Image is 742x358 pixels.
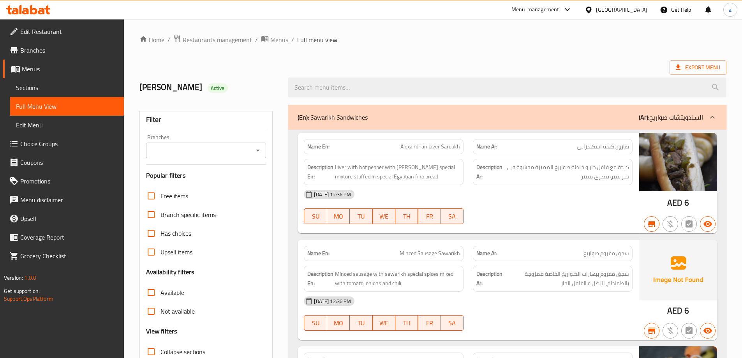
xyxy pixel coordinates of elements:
b: (En): [298,111,309,123]
li: / [291,35,294,44]
span: MO [330,211,347,222]
span: Alexandrian Liver Saroukh [400,143,460,151]
h3: Availability filters [146,268,195,277]
span: Full Menu View [16,102,118,111]
button: Open [252,145,263,156]
span: Edit Restaurant [20,27,118,36]
button: WE [373,208,395,224]
span: WE [376,211,392,222]
span: Promotions [20,176,118,186]
a: Coverage Report [3,228,124,247]
span: Collapse sections [160,347,205,356]
span: SU [307,317,324,329]
a: Coupons [3,153,124,172]
button: SU [304,208,327,224]
span: Minced sausage with sawarikh special spices mixed with tomato, onions and chili [335,269,460,288]
span: سجق مفروم ببهارات الصواريخ الخاصة ممزوجة بالطماطم، البصل و الفلفل الحار [504,269,629,288]
span: Coverage Report [20,233,118,242]
span: FR [421,317,437,329]
div: Filter [146,111,266,128]
button: TH [395,208,418,224]
span: Full menu view [297,35,337,44]
strong: Name En: [307,143,330,151]
span: Minced Sausage Sawarikh [400,249,460,257]
span: Menus [270,35,288,44]
a: Restaurants management [173,35,252,45]
span: كبدة مع فلفل حار و خلطة صواريخ المميزة محشوة فى خبز فينو مصرى مميز [504,162,629,182]
a: Sections [10,78,124,97]
button: TU [350,315,372,331]
b: (Ar): [639,111,649,123]
strong: Name Ar: [476,143,497,151]
span: Active [208,85,228,92]
span: Has choices [160,229,191,238]
span: TH [398,317,415,329]
span: Edit Menu [16,120,118,130]
span: MO [330,317,347,329]
button: Purchased item [663,323,678,339]
span: Menu disclaimer [20,195,118,205]
strong: Description Ar: [476,269,502,288]
strong: Description En: [307,162,333,182]
span: Choice Groups [20,139,118,148]
span: Get support on: [4,286,40,296]
button: FR [418,315,441,331]
a: Full Menu View [10,97,124,116]
span: a [729,5,731,14]
span: Coupons [20,158,118,167]
button: Available [700,323,716,339]
div: Menu-management [511,5,559,14]
strong: Description En: [307,269,333,288]
span: AED [667,195,682,210]
span: SA [444,211,460,222]
span: TH [398,211,415,222]
span: سجق مفروم صواريخ [583,249,629,257]
button: SA [441,315,464,331]
span: Export Menu [670,60,726,75]
li: / [255,35,258,44]
a: Grocery Checklist [3,247,124,265]
button: TU [350,208,372,224]
h2: [PERSON_NAME] [139,81,279,93]
li: / [167,35,170,44]
span: Liver with hot pepper with sawarikh special mixture stuffed in special Egyptian fino bread [335,162,460,182]
img: blob_637430381867159221 [639,133,717,191]
button: Branch specific item [644,323,659,339]
span: AED [667,303,682,318]
span: Menus [22,64,118,74]
button: SA [441,208,464,224]
span: Sections [16,83,118,92]
a: Upsell [3,209,124,228]
span: TU [353,211,369,222]
strong: Name En: [307,249,330,257]
input: search [288,78,726,97]
span: 1.0.0 [24,273,36,283]
img: Ae5nvW7+0k+MAAAAAElFTkSuQmCC [639,240,717,300]
strong: Name Ar: [476,249,497,257]
a: Home [139,35,164,44]
button: Available [700,216,716,232]
button: MO [327,208,350,224]
button: WE [373,315,395,331]
span: Upsell items [160,247,192,257]
p: Sawarikh Sandwiches [298,113,368,122]
button: Not has choices [681,323,697,339]
a: Choice Groups [3,134,124,153]
span: صاروخ كبدة اسكندرانى [577,143,629,151]
div: Active [208,83,228,93]
button: MO [327,315,350,331]
strong: Description Ar: [476,162,502,182]
button: SU [304,315,327,331]
span: Branches [20,46,118,55]
span: Export Menu [676,63,720,72]
button: Not has choices [681,216,697,232]
span: Version: [4,273,23,283]
span: TU [353,317,369,329]
span: FR [421,211,437,222]
button: Purchased item [663,216,678,232]
a: Edit Restaurant [3,22,124,41]
div: (En): Sawarikh Sandwiches(Ar):السندويتشات صواريخ [288,105,726,130]
span: [DATE] 12:36 PM [311,298,354,305]
span: [DATE] 12:36 PM [311,191,354,198]
span: Free items [160,191,188,201]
